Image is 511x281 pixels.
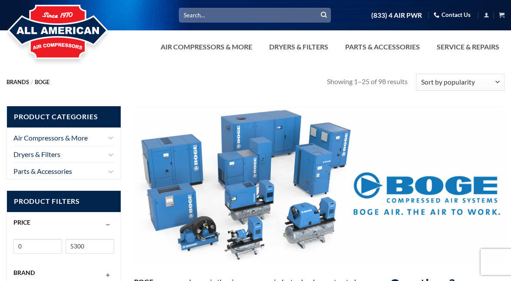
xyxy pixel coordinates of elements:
[432,38,504,56] a: Service & Repairs
[371,8,422,23] a: (833) 4 AIR PWR
[13,130,105,146] a: Air Compressors & More
[13,163,105,180] a: Parts & Accessories
[264,38,333,56] a: Dryers & Filters
[317,9,330,22] button: Submit
[31,78,33,85] span: /
[484,10,489,20] a: Login
[108,149,115,160] button: Toggle
[7,191,121,212] span: Product Filters
[13,219,30,226] span: Price
[416,74,504,91] select: Shop order
[108,132,115,143] button: Toggle
[13,146,105,163] a: Dryers & Filters
[327,76,408,87] p: Showing 1–25 of 98 results
[108,166,115,176] button: Toggle
[434,8,471,22] a: Contact Us
[7,106,121,127] span: Product Categories
[13,269,35,276] span: Brand
[13,239,62,254] input: Min price
[340,38,425,56] a: Parts & Accessories
[179,8,331,22] input: Search…
[66,239,114,254] input: Max price
[155,38,257,56] a: Air Compressors & More
[7,79,327,85] nav: Brands BOGE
